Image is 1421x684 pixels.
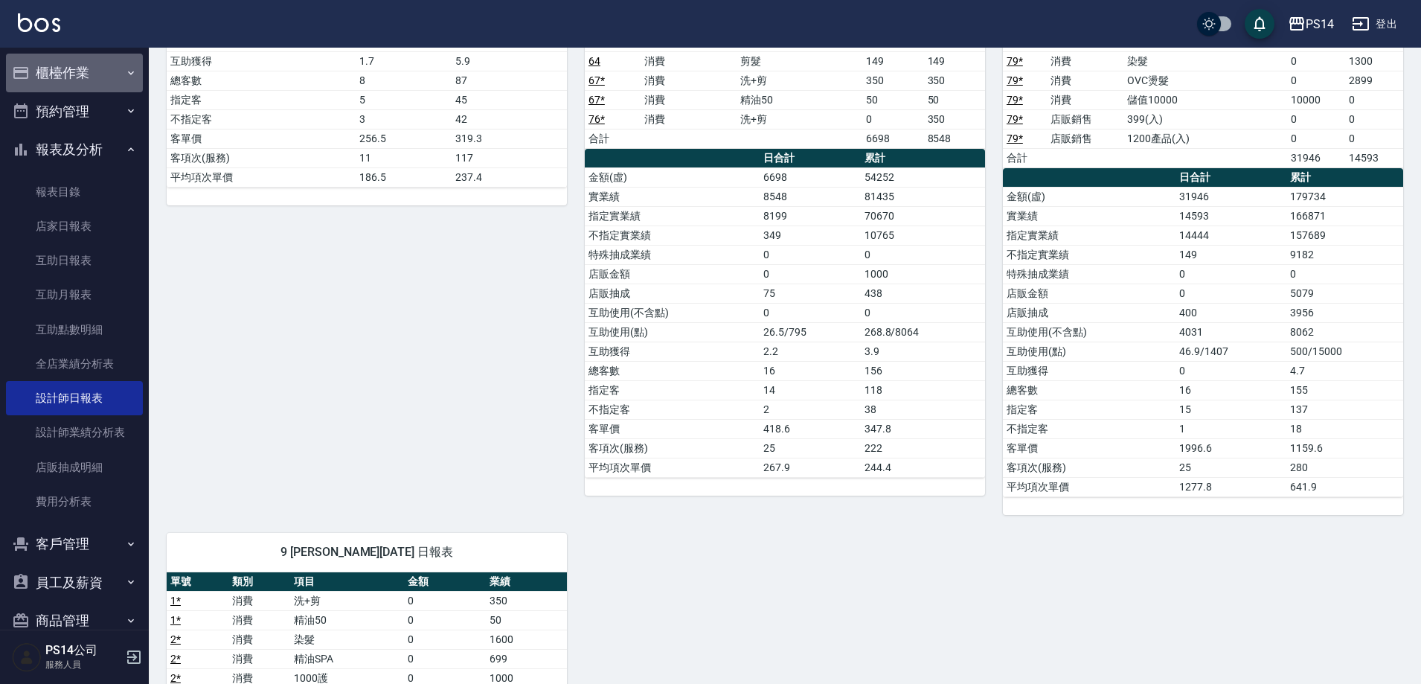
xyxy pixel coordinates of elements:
td: 117 [452,148,567,167]
a: 互助月報表 [6,278,143,312]
td: 1159.6 [1286,438,1403,458]
td: 0 [760,264,860,284]
td: OVC燙髮 [1123,71,1287,90]
td: 149 [862,51,923,71]
td: 店販抽成 [1003,303,1175,322]
td: 消費 [228,591,290,610]
td: 75 [760,284,860,303]
td: 特殊抽成業績 [585,245,760,264]
td: 0 [861,303,985,322]
td: 347.8 [861,419,985,438]
td: 268.8/8064 [861,322,985,342]
td: 10765 [861,226,985,245]
td: 500/15000 [1286,342,1403,361]
td: 149 [924,51,985,71]
td: 平均項次單價 [167,167,356,187]
td: 1 [1175,419,1286,438]
td: 46.9/1407 [1175,342,1286,361]
table: a dense table [585,149,985,478]
td: 156 [861,361,985,380]
button: 客戶管理 [6,525,143,563]
td: 166871 [1286,206,1403,226]
p: 服務人員 [45,658,121,671]
td: 0 [1287,109,1345,129]
button: 商品管理 [6,601,143,640]
td: 總客數 [1003,380,1175,400]
td: 6698 [862,129,923,148]
td: 25 [1175,458,1286,477]
td: 精油50 [737,90,862,109]
td: 消費 [228,649,290,668]
td: 客單價 [1003,438,1175,458]
td: 16 [760,361,860,380]
td: 互助獲得 [585,342,760,361]
button: 櫃檯作業 [6,54,143,92]
th: 累計 [1286,168,1403,188]
td: 2899 [1345,71,1403,90]
td: 0 [404,630,485,649]
td: 不指定客 [167,109,356,129]
td: 280 [1286,458,1403,477]
td: 45 [452,90,567,109]
td: 118 [861,380,985,400]
td: 16 [1175,380,1286,400]
td: 349 [760,226,860,245]
td: 互助獲得 [167,51,356,71]
button: PS14 [1282,9,1340,39]
td: 客項次(服務) [167,148,356,167]
td: 699 [486,649,567,668]
td: 客單價 [585,419,760,438]
td: 互助使用(點) [585,322,760,342]
h5: PS14公司 [45,643,121,658]
td: 42 [452,109,567,129]
td: 350 [924,71,985,90]
td: 267.9 [760,458,860,477]
td: 14444 [1175,226,1286,245]
td: 87 [452,71,567,90]
td: 消費 [641,51,737,71]
button: 員工及薪資 [6,563,143,602]
th: 日合計 [760,149,860,168]
td: 洗+剪 [737,109,862,129]
td: 50 [862,90,923,109]
th: 日合計 [1175,168,1286,188]
a: 64 [588,55,600,67]
td: 8199 [760,206,860,226]
td: 不指定客 [1003,419,1175,438]
td: 互助使用(點) [1003,342,1175,361]
td: 222 [861,438,985,458]
td: 不指定實業績 [1003,245,1175,264]
td: 0 [1287,51,1345,71]
td: 4.7 [1286,361,1403,380]
td: 1277.8 [1175,477,1286,496]
td: 0 [861,245,985,264]
td: 1200產品(入) [1123,129,1287,148]
th: 金額 [404,572,485,592]
td: 350 [486,591,567,610]
div: PS14 [1306,15,1334,33]
td: 0 [862,109,923,129]
td: 3 [356,109,452,129]
th: 單號 [167,572,228,592]
td: 消費 [641,109,737,129]
td: 5.9 [452,51,567,71]
td: 消費 [228,630,290,649]
th: 項目 [290,572,404,592]
td: 金額(虛) [585,167,760,187]
td: 81435 [861,187,985,206]
td: 5079 [1286,284,1403,303]
td: 50 [486,610,567,630]
td: 244.4 [861,458,985,477]
td: 店販抽成 [585,284,760,303]
td: 350 [862,71,923,90]
td: 指定客 [167,90,356,109]
td: 6698 [760,167,860,187]
td: 0 [1287,129,1345,148]
td: 149 [1175,245,1286,264]
td: 10000 [1287,90,1345,109]
td: 0 [760,303,860,322]
td: 客單價 [167,129,356,148]
a: 店販抽成明細 [6,450,143,485]
td: 4031 [1175,322,1286,342]
td: 染髮 [290,630,404,649]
